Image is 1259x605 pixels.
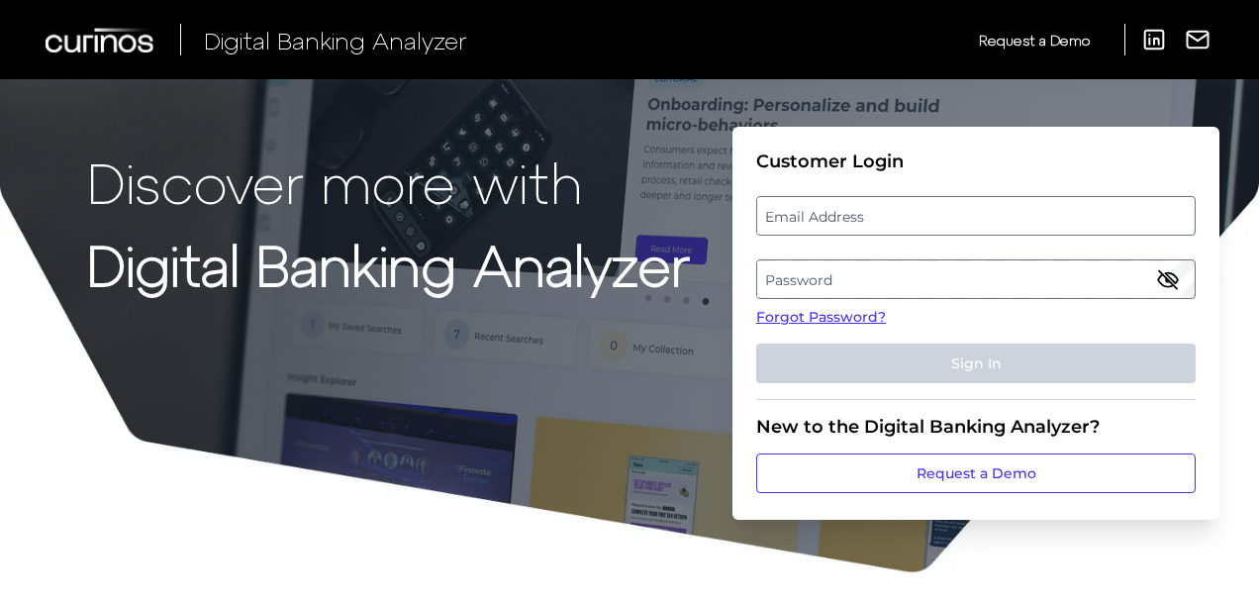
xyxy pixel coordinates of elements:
[979,24,1090,56] a: Request a Demo
[87,151,690,213] p: Discover more with
[756,416,1196,438] div: New to the Digital Banking Analyzer?
[757,261,1194,297] label: Password
[756,454,1196,493] a: Request a Demo
[204,26,467,54] span: Digital Banking Analyzer
[87,231,690,297] strong: Digital Banking Analyzer
[46,28,156,52] img: Curinos
[756,151,1196,172] div: Customer Login
[756,344,1196,383] button: Sign In
[979,32,1090,49] span: Request a Demo
[756,307,1196,328] a: Forgot Password?
[757,198,1194,234] label: Email Address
